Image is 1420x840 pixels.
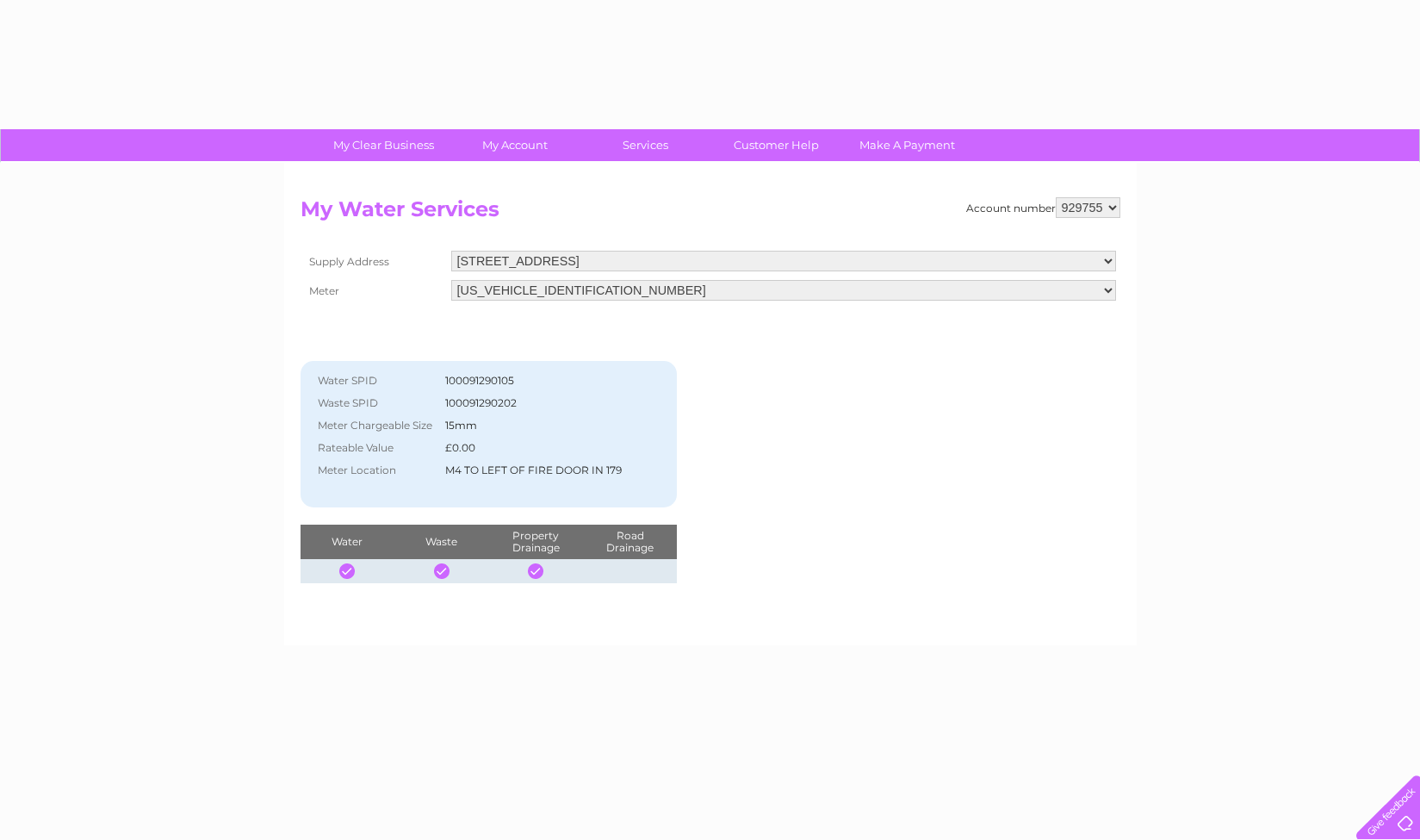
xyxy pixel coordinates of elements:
[583,525,678,559] th: Road Drainage
[309,392,441,414] th: Waste SPID
[313,129,455,161] a: My Clear Business
[301,246,447,276] th: Supply Address
[394,525,488,559] th: Waste
[309,370,441,392] th: Water SPID
[441,370,639,392] td: 100091290105
[441,392,639,414] td: 100091290202
[574,129,716,161] a: Services
[309,414,441,437] th: Meter Chargeable Size
[705,129,847,161] a: Customer Help
[309,459,441,482] th: Meter Location
[443,129,586,161] a: My Account
[441,437,639,459] td: £0.00
[488,525,582,559] th: Property Drainage
[301,276,447,305] th: Meter
[441,414,639,437] td: 15mm
[836,129,978,161] a: Make A Payment
[301,197,1120,230] h2: My Water Services
[966,197,1120,218] div: Account number
[301,525,394,559] th: Water
[309,437,441,459] th: Rateable Value
[441,459,639,482] td: M4 TO LEFT OF FIRE DOOR IN 179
